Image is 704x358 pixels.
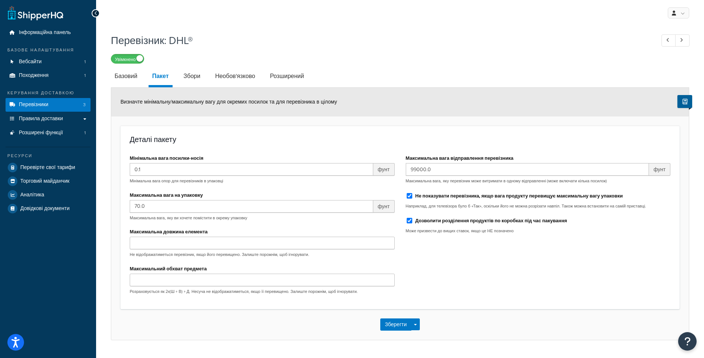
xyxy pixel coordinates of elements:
a: Вебсайти1 [6,55,91,69]
font: Зберегти [385,321,407,328]
font: Не відображатиметься перевізник, якщо його перевищено. Залиште порожнім, щоб ігнорувати. [130,251,309,257]
font: Довідкові документи [20,205,69,212]
font: Максимальна вага, яку перевізник може витримати в одному відправленні (може включати кілька посилок) [406,178,607,184]
font: Ресурси [7,153,33,159]
font: Перевізники [19,101,48,108]
font: Керування доставкою [7,90,74,96]
font: Правила доставки [19,115,63,122]
font: Розраховується як 2x(Ш + В) + Д. Несуча не відображатиметься, якщо її перевищено. Залиште порожні... [130,288,358,294]
a: Торговий майданчик [6,175,91,188]
a: Інформаційна панель [6,26,91,40]
font: Може призвести до вищих ставок, якщо це НЕ позначено [406,228,514,234]
a: Аналітика [6,188,91,202]
li: Походження [6,69,91,82]
font: Наприклад, для телевізора було б «Так», оскільки його не можна розрізати навпіл. Також можна вста... [406,203,646,209]
font: Розширений [270,72,304,80]
button: Зберегти [380,318,411,331]
font: Торговий майданчик [20,177,69,185]
font: Мінімальна вага опор для перевізників в упаковці [130,178,223,184]
font: Максимальний обхват предмета [130,265,207,272]
font: Деталі пакету [130,134,176,145]
a: Довідкові документи [6,202,91,215]
font: Максимальна довжина елемента [130,228,208,235]
font: Вебсайти [19,58,42,65]
font: фунт [653,166,666,173]
a: Наступний запис [675,34,690,47]
font: Аналітика [20,191,44,199]
font: 1 [84,58,86,65]
li: Перевізники [6,98,91,112]
font: Не показувати перевізника, якщо вага продукту перевищує максимальну вагу упаковки [415,192,623,199]
font: Мінімальна вага посилки-носія [130,155,203,162]
a: Попередній запис [662,34,676,47]
font: Розширені функції [19,129,63,136]
li: Вебсайти [6,55,91,69]
font: Базове налаштування [7,47,74,53]
font: Пакет [152,72,169,80]
button: Відкритий ресурсний центр [678,332,697,351]
font: Максимальна вага на упаковку [130,192,203,199]
font: Інформаційна панель [19,28,71,36]
font: фунт [378,166,390,173]
font: фунт [378,202,390,210]
font: Перевізник: DHL® [111,33,193,48]
font: Необов'язково [215,72,255,80]
a: Перевірте свої тарифи [6,161,91,174]
a: Правила доставки [6,112,91,126]
font: Збори [184,72,201,80]
font: Визначте мінімальну/максимальну вагу для окремих посилок та для перевізника в цілому [120,98,337,106]
font: Перевірте свої тарифи [20,163,75,171]
font: Походження [19,71,48,79]
font: 1 [84,129,86,136]
font: Увімкнено [115,56,136,63]
font: Базовий [115,72,137,80]
font: Максимальна вага відправлення перевізника [406,155,514,162]
a: Перевізники3 [6,98,91,112]
button: Показати довідкові документи [677,95,692,108]
font: 1 [84,72,86,79]
font: Максимальна вага, яку ви хочете помістити в окрему упаковку [130,215,247,221]
a: Розширені функції1 [6,126,91,140]
a: Походження1 [6,69,91,82]
font: Дозволити розділення продуктів по коробках під час пакування [415,217,567,224]
li: Розширені функції [6,126,91,140]
font: 3 [83,101,86,108]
